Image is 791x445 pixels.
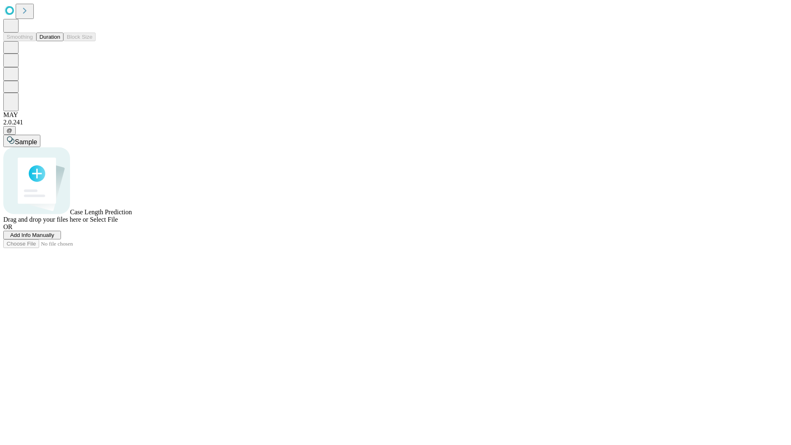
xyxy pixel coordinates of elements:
[15,138,37,145] span: Sample
[36,33,63,41] button: Duration
[90,216,118,223] span: Select File
[3,223,12,230] span: OR
[3,216,88,223] span: Drag and drop your files here or
[10,232,54,238] span: Add Info Manually
[3,33,36,41] button: Smoothing
[3,135,40,147] button: Sample
[3,119,788,126] div: 2.0.241
[7,127,12,133] span: @
[63,33,96,41] button: Block Size
[3,231,61,239] button: Add Info Manually
[3,126,16,135] button: @
[70,208,132,215] span: Case Length Prediction
[3,111,788,119] div: MAY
